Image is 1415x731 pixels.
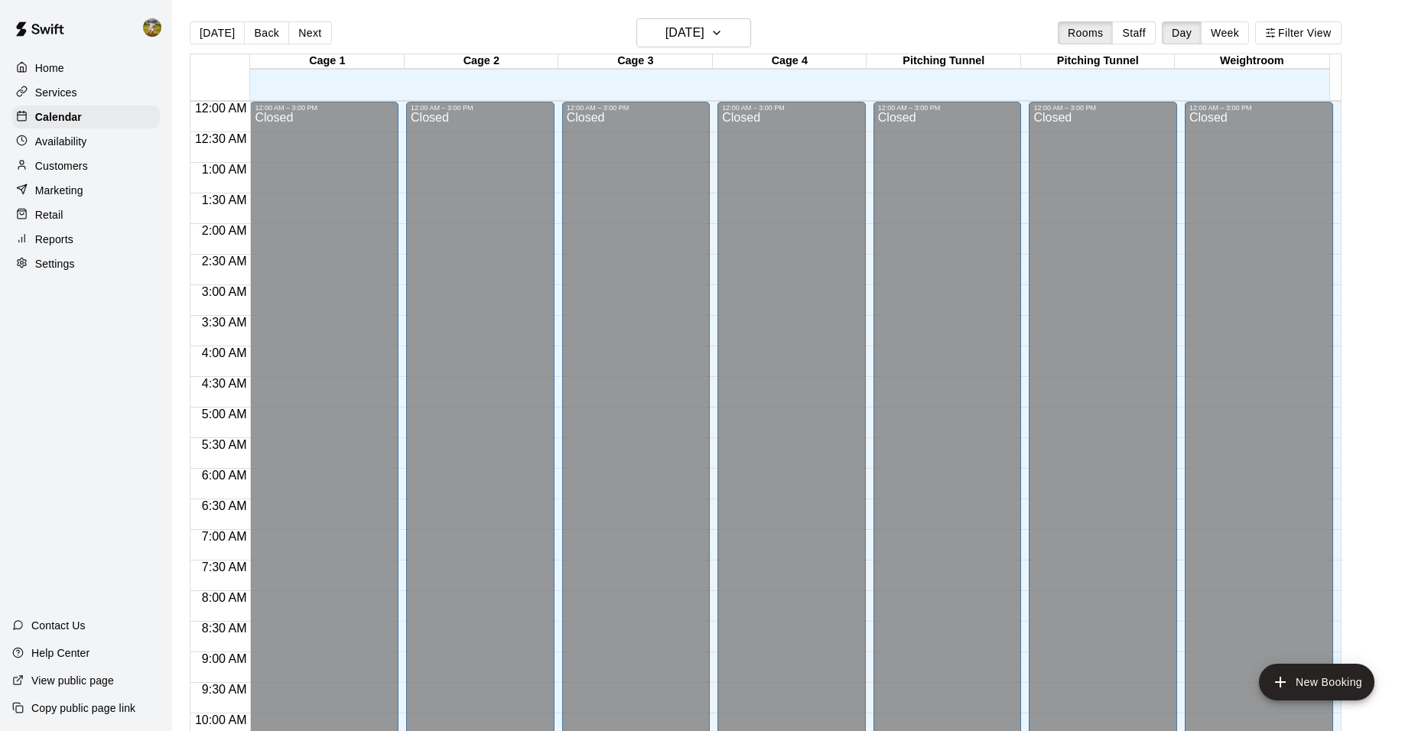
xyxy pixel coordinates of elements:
[31,645,89,661] p: Help Center
[1259,664,1374,700] button: add
[1175,54,1329,69] div: Weightroom
[878,104,1017,112] div: 12:00 AM – 3:00 PM
[198,316,251,329] span: 3:30 AM
[35,60,64,76] p: Home
[198,683,251,696] span: 9:30 AM
[198,408,251,421] span: 5:00 AM
[1033,104,1173,112] div: 12:00 AM – 3:00 PM
[12,57,160,80] a: Home
[1021,54,1176,69] div: Pitching Tunnel
[198,224,251,237] span: 2:00 AM
[12,228,160,251] a: Reports
[722,104,861,112] div: 12:00 AM – 3:00 PM
[12,179,160,202] a: Marketing
[198,193,251,206] span: 1:30 AM
[191,713,251,726] span: 10:00 AM
[140,12,172,43] div: Jhonny Montoya
[198,377,251,390] span: 4:30 AM
[567,104,706,112] div: 12:00 AM – 3:00 PM
[558,54,713,69] div: Cage 3
[636,18,751,47] button: [DATE]
[12,130,160,153] a: Availability
[198,285,251,298] span: 3:00 AM
[198,438,251,451] span: 5:30 AM
[12,106,160,128] a: Calendar
[255,104,394,112] div: 12:00 AM – 3:00 PM
[198,622,251,635] span: 8:30 AM
[867,54,1021,69] div: Pitching Tunnel
[12,154,160,177] a: Customers
[198,469,251,482] span: 6:00 AM
[35,256,75,271] p: Settings
[12,81,160,104] a: Services
[31,673,114,688] p: View public page
[35,109,82,125] p: Calendar
[198,346,251,359] span: 4:00 AM
[1112,21,1156,44] button: Staff
[198,530,251,543] span: 7:00 AM
[244,21,289,44] button: Back
[713,54,867,69] div: Cage 4
[198,163,251,176] span: 1:00 AM
[35,158,88,174] p: Customers
[1189,104,1329,112] div: 12:00 AM – 3:00 PM
[191,132,251,145] span: 12:30 AM
[12,203,160,226] a: Retail
[198,499,251,512] span: 6:30 AM
[1162,21,1202,44] button: Day
[288,21,331,44] button: Next
[198,591,251,604] span: 8:00 AM
[198,652,251,665] span: 9:00 AM
[1201,21,1249,44] button: Week
[35,183,83,198] p: Marketing
[31,700,135,716] p: Copy public page link
[143,18,161,37] img: Jhonny Montoya
[35,207,63,223] p: Retail
[198,560,251,573] span: 7:30 AM
[191,102,251,115] span: 12:00 AM
[198,255,251,268] span: 2:30 AM
[12,252,160,275] a: Settings
[1058,21,1113,44] button: Rooms
[250,54,405,69] div: Cage 1
[1255,21,1341,44] button: Filter View
[665,22,704,44] h6: [DATE]
[35,232,73,247] p: Reports
[411,104,550,112] div: 12:00 AM – 3:00 PM
[35,85,77,100] p: Services
[35,134,87,149] p: Availability
[190,21,245,44] button: [DATE]
[31,618,86,633] p: Contact Us
[405,54,559,69] div: Cage 2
